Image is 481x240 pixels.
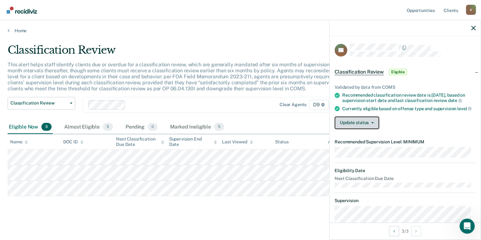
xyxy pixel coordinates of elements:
span: D9 [309,100,329,110]
dt: Next Classification Due Date [335,176,476,181]
div: Clear agents [280,102,306,107]
div: Almost Eligible [63,120,114,134]
div: 3 / 3 [330,223,481,239]
div: Name [10,139,28,145]
dt: Eligibility Date [335,168,476,173]
div: Assigned to [328,139,358,145]
button: Profile dropdown button [466,5,476,15]
button: Previous Opportunity [389,226,399,236]
div: Currently eligible based on offense type and supervision [342,106,476,111]
div: Recommended classification review date is [DATE], based on supervision start date and last classi... [342,93,476,103]
div: Next Classification Due Date [116,136,164,147]
div: Status [275,139,289,145]
div: Pending [124,120,159,134]
span: date [448,98,462,103]
div: Classification Review [8,44,368,62]
span: • [402,139,403,144]
div: K [466,5,476,15]
span: Eligible [389,69,407,75]
dt: Supervision [335,198,476,203]
img: Recidiviz [7,7,37,14]
span: 5 [214,123,224,131]
div: Last Viewed [222,139,253,145]
div: Marked Ineligible [169,120,225,134]
span: level [457,106,472,111]
button: Next Opportunity [411,226,421,236]
span: Classification Review [335,69,384,75]
dt: Recommended Supervision Level MINIMUM [335,139,476,145]
div: Eligible Now [8,120,53,134]
span: 5 [103,123,113,131]
p: This alert helps staff identify clients due or overdue for a classification review, which are gen... [8,62,367,92]
div: DOC ID [63,139,83,145]
div: Validated by data from COMS [335,85,476,90]
span: 3 [41,123,52,131]
button: Update status [335,117,379,129]
a: Home [8,28,473,33]
span: Classification Review [10,100,67,106]
iframe: Intercom live chat [459,219,475,234]
div: Supervision End Date [169,136,217,147]
span: 0 [148,123,157,131]
div: Classification ReviewEligible [330,62,481,82]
